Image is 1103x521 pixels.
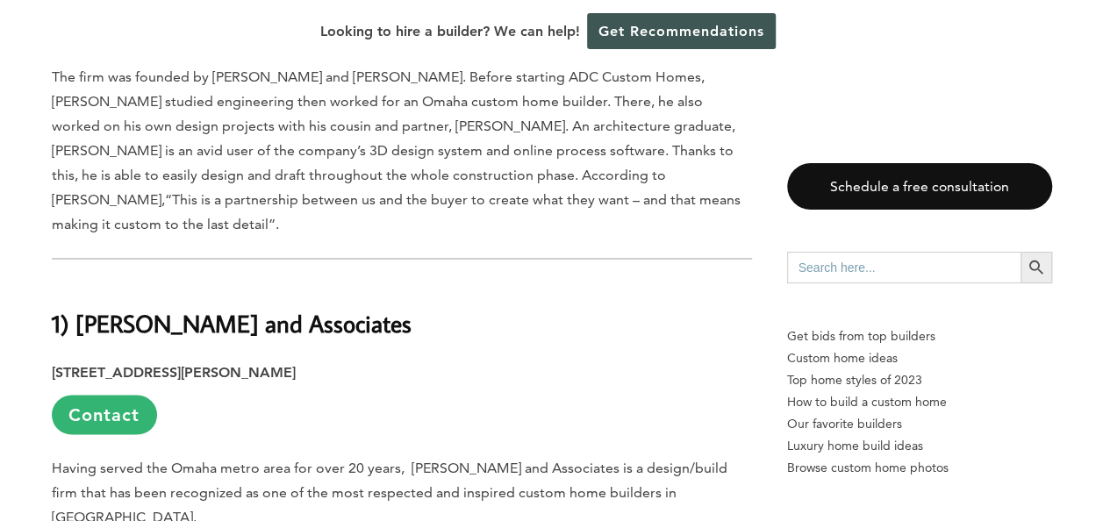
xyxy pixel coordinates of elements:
span: The firm was founded by [PERSON_NAME] and [PERSON_NAME]. Before starting ADC Custom Homes, [PERSO... [52,68,735,208]
input: Search here... [787,252,1021,283]
iframe: Drift Widget Chat Controller [766,395,1082,500]
a: Top home styles of 2023 [787,369,1052,391]
a: Contact [52,395,157,434]
a: How to build a custom home [787,391,1052,413]
strong: [STREET_ADDRESS][PERSON_NAME] [52,363,296,380]
p: Get bids from top builders [787,325,1052,347]
strong: 1) [PERSON_NAME] and Associates [52,307,412,338]
a: Schedule a free consultation [787,163,1052,210]
a: Custom home ideas [787,347,1052,369]
a: Get Recommendations [587,13,776,49]
svg: Search [1027,258,1046,277]
span: “This is a partnership between us and the buyer to create what they want – and that means making ... [52,191,741,232]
